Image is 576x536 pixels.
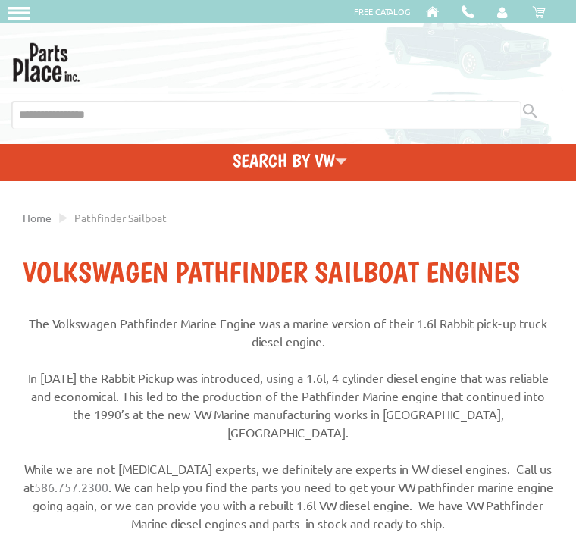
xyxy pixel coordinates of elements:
[23,211,52,224] a: Home
[29,315,547,349] span: The Volkswagen Pathfinder Marine Engine was a marine version of their 1.6l Rabbit pick-up truck d...
[28,370,549,440] span: In [DATE] the Rabbit Pickup was introduced, using a 1.6l, 4 cylinder diesel engine that was relia...
[34,479,108,494] a: 586.757.2300
[23,461,553,531] span: While we are not [MEDICAL_DATA] experts, we definitely are experts in VW diesel engines. Call us ...
[11,38,81,82] img: Parts Place Inc!
[23,255,553,291] h1: Volkswagen Pathfinder Sailboat Engines
[74,211,167,224] span: Pathfinder Sailboat
[3,149,576,171] h4: Search by VW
